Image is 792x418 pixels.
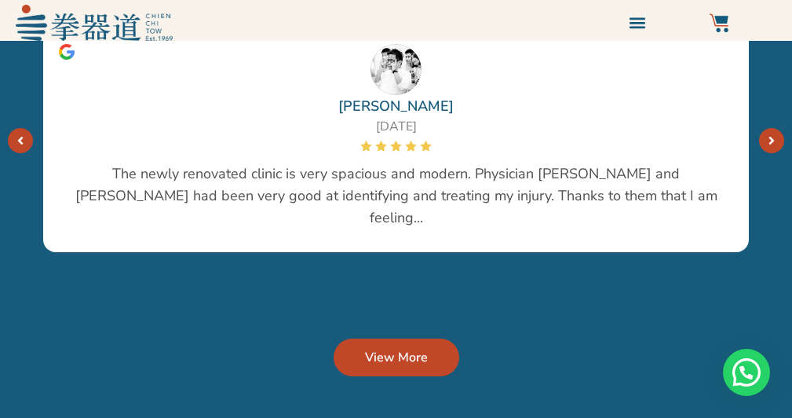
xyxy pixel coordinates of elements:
[59,163,733,229] span: The newly renovated clinic is very spacious and modern. Physician [PERSON_NAME] and [PERSON_NAME]...
[376,118,417,135] span: [DATE]
[710,13,728,32] img: Website Icon-03
[334,339,459,376] a: View More
[370,44,422,95] img: Beng Chuan Quek
[8,128,33,153] a: Next
[365,348,428,367] span: View More
[759,128,784,153] a: Next
[624,9,650,35] div: Menu Toggle
[338,95,454,117] a: [PERSON_NAME]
